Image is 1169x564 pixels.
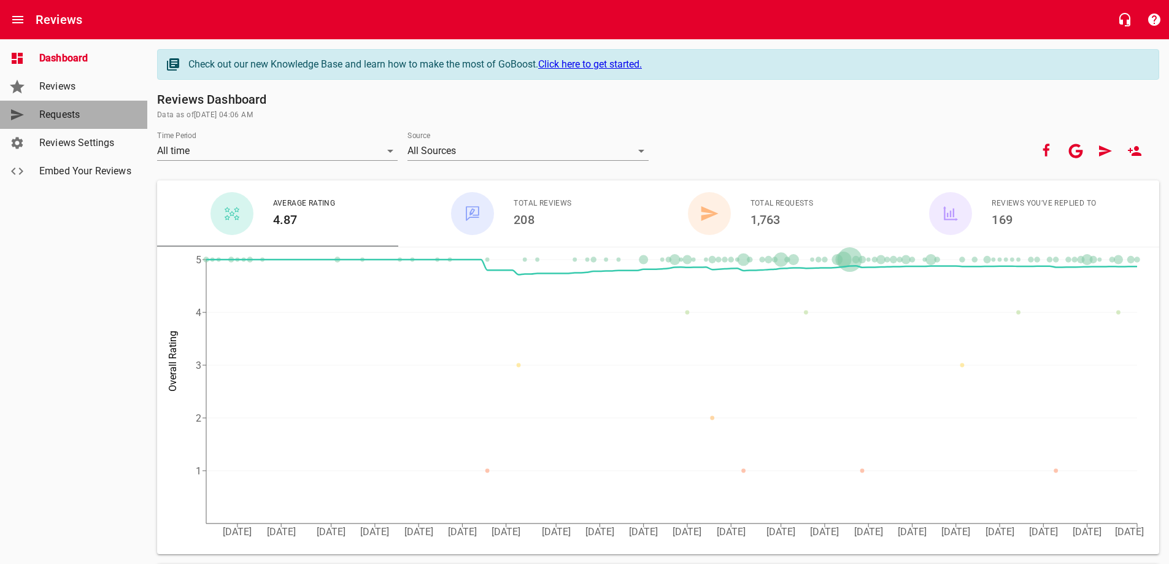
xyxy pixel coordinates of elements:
[1140,5,1169,34] button: Support Portal
[404,526,433,538] tspan: [DATE]
[196,254,201,266] tspan: 5
[196,360,201,371] tspan: 3
[39,136,133,150] span: Reviews Settings
[1110,5,1140,34] button: Live Chat
[514,198,571,210] span: Total Reviews
[407,141,648,161] div: All Sources
[629,526,658,538] tspan: [DATE]
[448,526,477,538] tspan: [DATE]
[188,57,1146,72] div: Check out our new Knowledge Base and learn how to make the most of GoBoost.
[673,526,701,538] tspan: [DATE]
[407,132,430,139] label: Source
[267,526,296,538] tspan: [DATE]
[1090,136,1120,166] a: Request Review
[1029,526,1058,538] tspan: [DATE]
[223,526,252,538] tspan: [DATE]
[39,51,133,66] span: Dashboard
[992,210,1096,230] h6: 169
[157,141,398,161] div: All time
[36,10,82,29] h6: Reviews
[854,526,883,538] tspan: [DATE]
[1073,526,1101,538] tspan: [DATE]
[1120,136,1149,166] a: New User
[196,465,201,477] tspan: 1
[157,132,196,139] label: Time Period
[39,164,133,179] span: Embed Your Reviews
[941,526,970,538] tspan: [DATE]
[167,331,179,392] tspan: Overall Rating
[1115,526,1144,538] tspan: [DATE]
[196,412,201,424] tspan: 2
[3,5,33,34] button: Open drawer
[39,107,133,122] span: Requests
[196,307,201,319] tspan: 4
[514,210,571,230] h6: 208
[157,90,1159,109] h6: Reviews Dashboard
[766,526,795,538] tspan: [DATE]
[986,526,1014,538] tspan: [DATE]
[157,109,1159,122] span: Data as of [DATE] 04:06 AM
[39,79,133,94] span: Reviews
[360,526,389,538] tspan: [DATE]
[492,526,520,538] tspan: [DATE]
[750,210,814,230] h6: 1,763
[1061,136,1090,166] button: Your google account is connected
[538,58,642,70] a: Click here to get started.
[898,526,927,538] tspan: [DATE]
[585,526,614,538] tspan: [DATE]
[542,526,571,538] tspan: [DATE]
[810,526,839,538] tspan: [DATE]
[750,198,814,210] span: Total Requests
[273,198,336,210] span: Average Rating
[717,526,746,538] tspan: [DATE]
[273,210,336,230] h6: 4.87
[992,198,1096,210] span: Reviews You've Replied To
[1032,136,1061,166] button: Your Facebook account is connected
[317,526,345,538] tspan: [DATE]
